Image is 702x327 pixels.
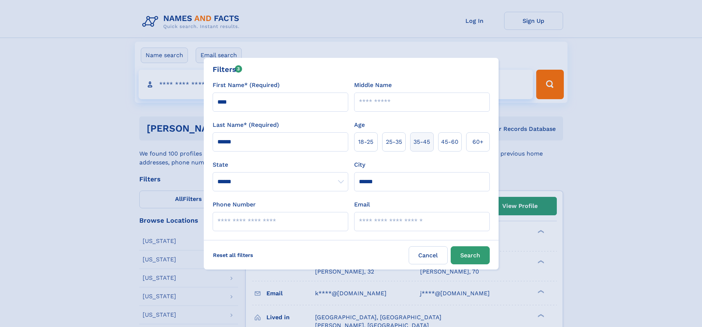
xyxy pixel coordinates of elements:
label: Age [354,121,365,129]
label: State [213,160,348,169]
span: 45‑60 [441,138,458,146]
label: Reset all filters [208,246,258,264]
span: 25‑35 [386,138,402,146]
label: Email [354,200,370,209]
label: City [354,160,365,169]
span: 18‑25 [358,138,373,146]
label: Cancel [409,246,448,264]
span: 60+ [472,138,483,146]
div: Filters [213,64,242,75]
span: 35‑45 [413,138,430,146]
label: Last Name* (Required) [213,121,279,129]
button: Search [451,246,490,264]
label: Middle Name [354,81,392,90]
label: Phone Number [213,200,256,209]
label: First Name* (Required) [213,81,280,90]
